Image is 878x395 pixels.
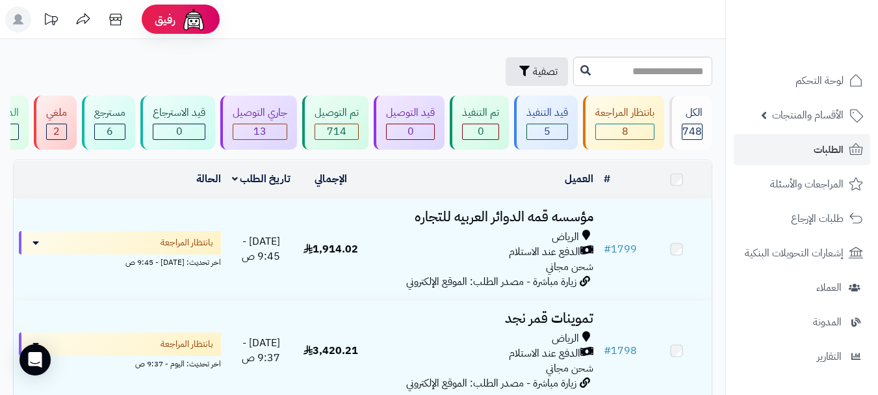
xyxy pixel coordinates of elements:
div: 0 [387,124,434,139]
div: 0 [463,124,498,139]
div: 6 [95,124,125,139]
a: ملغي 2 [31,96,79,150]
a: طلبات الإرجاع [734,203,870,234]
a: التقارير [734,341,870,372]
h3: تموينات قمر نجد [371,311,593,326]
span: [DATE] - 9:37 ص [242,335,280,366]
a: العميل [565,171,593,187]
div: بانتظار المراجعة [595,105,654,120]
a: تم التوصيل 714 [300,96,371,150]
a: المدونة [734,306,870,338]
span: الأقسام والمنتجات [772,106,844,124]
a: قيد التوصيل 0 [371,96,447,150]
a: #1798 [604,343,637,359]
a: قيد الاسترجاع 0 [138,96,218,150]
span: [DATE] - 9:45 ص [242,234,280,264]
span: الرياض [552,331,579,346]
img: logo-2.png [790,35,866,62]
span: # [604,343,611,359]
span: 0 [478,124,484,139]
span: 2 [53,124,60,139]
span: رفيق [155,12,175,27]
div: ملغي [46,105,67,120]
span: زيارة مباشرة - مصدر الطلب: الموقع الإلكتروني [406,274,576,290]
span: تصفية [533,64,558,79]
span: 8 [622,124,628,139]
div: Open Intercom Messenger [19,344,51,375]
span: طلبات الإرجاع [791,210,844,228]
a: بانتظار المراجعة 8 [580,96,667,150]
button: تصفية [506,57,568,86]
img: ai-face.png [181,7,207,33]
a: تم التنفيذ 0 [447,96,511,150]
div: 2 [47,124,66,139]
h3: مؤسسه قمه الدوائر العربيه للتجاره [371,210,593,225]
span: 0 [176,124,183,139]
span: إشعارات التحويلات البنكية [745,244,844,262]
span: 5 [544,124,550,139]
span: التقارير [817,347,842,366]
span: الدفع عند الاستلام [509,245,580,260]
span: 714 [327,124,346,139]
a: # [604,171,610,187]
span: 6 [107,124,113,139]
div: قيد التوصيل [386,105,435,120]
div: الكل [682,105,703,120]
div: تم التنفيذ [462,105,499,120]
div: 5 [527,124,567,139]
a: إشعارات التحويلات البنكية [734,238,870,269]
div: تم التوصيل [315,105,359,120]
div: اخر تحديث: اليوم - 9:37 ص [19,356,221,370]
span: 3,420.21 [303,343,358,359]
span: زيارة مباشرة - مصدر الطلب: الموقع الإلكتروني [406,375,576,391]
a: مسترجع 6 [79,96,138,150]
a: لوحة التحكم [734,65,870,96]
a: تاريخ الطلب [232,171,291,187]
a: #1799 [604,241,637,257]
span: شحن مجاني [546,361,593,376]
span: بانتظار المراجعة [161,236,213,249]
span: المدونة [813,313,842,331]
a: الطلبات [734,134,870,165]
span: بانتظار المراجعة [161,338,213,351]
span: الرياض [552,230,579,245]
a: جاري التوصيل 13 [218,96,300,150]
span: الدفع عند الاستلام [509,346,580,361]
div: 714 [315,124,358,139]
a: قيد التنفيذ 5 [511,96,580,150]
div: اخر تحديث: [DATE] - 9:45 ص [19,254,221,268]
div: 13 [233,124,287,139]
span: 13 [253,124,266,139]
a: الكل748 [667,96,715,150]
a: الحالة [196,171,221,187]
span: 1,914.02 [303,241,358,257]
div: مسترجع [94,105,125,120]
div: قيد الاسترجاع [153,105,205,120]
div: 0 [153,124,205,139]
div: قيد التنفيذ [526,105,568,120]
span: الطلبات [814,141,844,159]
span: # [604,241,611,257]
div: جاري التوصيل [233,105,287,120]
span: المراجعات والأسئلة [770,175,844,193]
span: لوحة التحكم [795,72,844,90]
a: تحديثات المنصة [34,7,67,36]
span: 0 [407,124,414,139]
a: الإجمالي [315,171,347,187]
span: العملاء [816,279,842,297]
a: المراجعات والأسئلة [734,169,870,200]
a: العملاء [734,272,870,303]
span: شحن مجاني [546,259,593,275]
span: 748 [682,124,702,139]
div: 8 [596,124,654,139]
